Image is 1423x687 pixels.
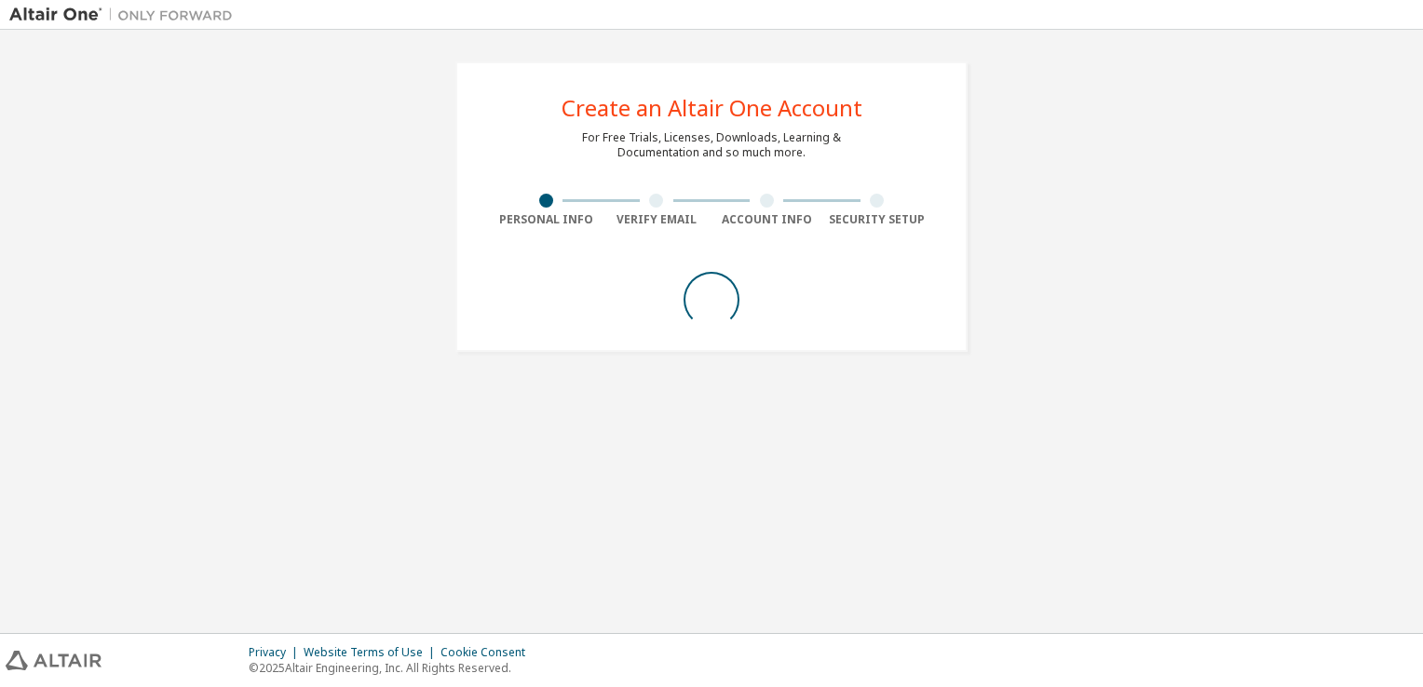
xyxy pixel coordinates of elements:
[9,6,242,24] img: Altair One
[582,130,841,160] div: For Free Trials, Licenses, Downloads, Learning & Documentation and so much more.
[249,645,304,660] div: Privacy
[602,212,712,227] div: Verify Email
[562,97,862,119] div: Create an Altair One Account
[491,212,602,227] div: Personal Info
[711,212,822,227] div: Account Info
[6,651,102,670] img: altair_logo.svg
[304,645,440,660] div: Website Terms of Use
[822,212,933,227] div: Security Setup
[440,645,536,660] div: Cookie Consent
[249,660,536,676] p: © 2025 Altair Engineering, Inc. All Rights Reserved.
